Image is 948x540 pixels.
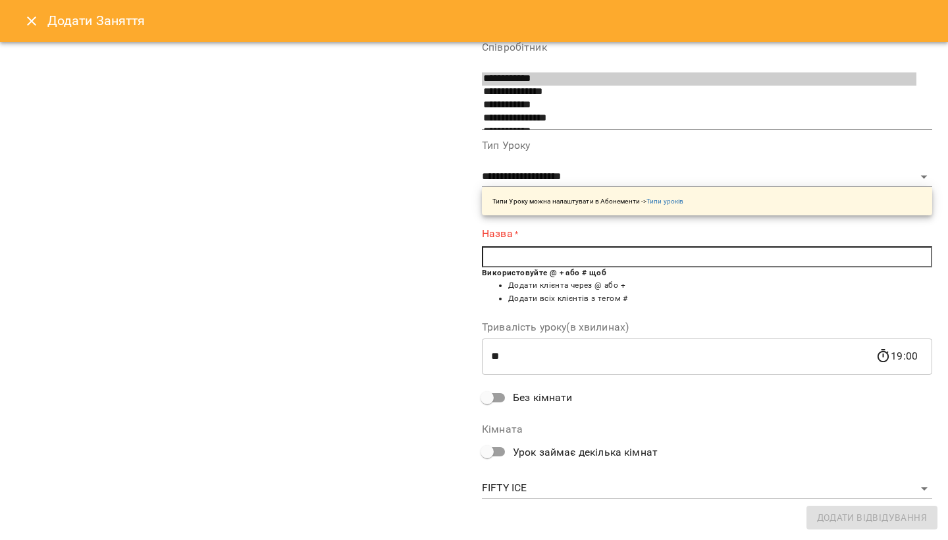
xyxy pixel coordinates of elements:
[482,268,606,277] b: Використовуйте @ + або # щоб
[513,390,573,406] span: Без кімнати
[47,11,932,31] h6: Додати Заняття
[482,424,932,435] label: Кімната
[513,445,658,460] span: Урок займає декілька кімнат
[482,226,932,241] label: Назва
[492,196,683,206] p: Типи Уроку можна налаштувати в Абонементи ->
[508,279,932,292] li: Додати клієнта через @ або +
[482,322,932,333] label: Тривалість уроку(в хвилинах)
[646,198,683,205] a: Типи уроків
[16,5,47,37] button: Close
[482,42,932,53] label: Співробітник
[482,478,932,499] div: FIFTY ICE
[508,292,932,306] li: Додати всіх клієнтів з тегом #
[482,140,932,151] label: Тип Уроку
